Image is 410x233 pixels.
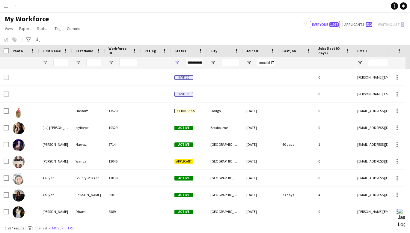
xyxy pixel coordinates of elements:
div: [DATE] [243,103,279,119]
span: Active [174,126,193,130]
div: 0 [315,86,354,102]
img: Aanchal Dhami [13,206,25,218]
img: - Hassam [13,106,25,118]
button: Remove filters [47,225,75,232]
div: (JJ) [PERSON_NAME] [39,119,72,136]
span: Last Name [76,49,93,53]
div: [PERSON_NAME] [39,153,72,169]
img: (JJ) jeyhan ciyiltepe [13,122,25,134]
div: 8901 [105,187,141,203]
span: Rating [144,49,156,53]
div: [DATE] [243,119,279,136]
input: Row Selection is disabled for this row (unchecked) [4,75,9,80]
img: Aaliyah Boudry-Ruzgar [13,173,25,185]
div: Boudry-Ruzgar [72,170,105,186]
div: 8389 [105,203,141,220]
div: 0 [315,69,354,85]
span: Invited [174,75,193,80]
div: Aaliyah [39,187,72,203]
span: Status [174,49,186,53]
span: View [5,26,13,31]
div: [DATE] [243,170,279,186]
div: Broxbourne [207,119,243,136]
div: 0 [315,170,354,186]
span: Email [357,49,367,53]
div: Wanga [72,153,105,169]
span: Workforce ID [108,46,130,55]
div: [GEOGRAPHIC_DATA] [207,187,243,203]
div: 0 [315,103,354,119]
a: Export [17,25,33,32]
span: Status [37,26,49,31]
div: 0 [315,203,354,220]
span: Comms [67,26,80,31]
img: Aalia Wanga [13,156,25,168]
div: 60 days [279,136,315,153]
span: Jobs (last 90 days) [318,46,343,55]
input: Joined Filter Input [257,59,275,66]
div: 13045 [105,153,141,169]
div: 4 [315,187,354,203]
span: Active [174,142,193,147]
button: Open Filter Menu [174,60,180,65]
a: Comms [64,25,83,32]
span: My Workforce [5,14,49,23]
div: 1 [315,136,354,153]
div: [DATE] [243,136,279,153]
span: Active [174,193,193,197]
div: 10329 [105,119,141,136]
div: 11520 [105,103,141,119]
span: First Name [43,49,61,53]
div: Nawaz [72,136,105,153]
button: Open Filter Menu [210,60,216,65]
div: - [39,103,72,119]
span: Applicant [174,159,193,164]
div: [PERSON_NAME] [39,203,72,220]
input: Row Selection is disabled for this row (unchecked) [4,91,9,97]
button: Everyone1,987 [310,21,340,28]
a: Tag [52,25,63,32]
div: [GEOGRAPHIC_DATA] [207,136,243,153]
div: [PERSON_NAME] [39,136,72,153]
div: 8714 [105,136,141,153]
div: 23 days [279,187,315,203]
div: Dhami [72,203,105,220]
input: Workforce ID Filter Input [119,59,137,66]
button: Open Filter Menu [76,60,81,65]
button: Open Filter Menu [43,60,48,65]
div: 0 [315,119,354,136]
button: Open Filter Menu [108,60,114,65]
button: Open Filter Menu [357,60,363,65]
div: [DATE] [243,187,279,203]
div: Aaliyah [39,170,72,186]
app-action-btn: Export XLSX [34,36,41,43]
app-action-btn: Advanced filters [25,36,32,43]
span: 1,987 [329,22,339,27]
button: Open Filter Menu [246,60,252,65]
span: Active [174,176,193,181]
span: Export [19,26,31,31]
span: Photo [13,49,23,53]
span: 532 [366,22,372,27]
div: [PERSON_NAME] [72,187,105,203]
span: City [210,49,217,53]
div: Hassam [72,103,105,119]
a: Status [34,25,51,32]
span: Invited [174,92,193,97]
span: Tag [55,26,61,31]
div: [GEOGRAPHIC_DATA] [207,153,243,169]
span: Active [174,210,193,214]
span: In progress [174,109,196,113]
input: City Filter Input [221,59,239,66]
div: [GEOGRAPHIC_DATA] [207,170,243,186]
span: 1 filter set [32,226,47,230]
div: ciyiltepe [72,119,105,136]
div: [DATE] [243,153,279,169]
span: Joined [246,49,258,53]
div: 11839 [105,170,141,186]
img: Aaliyah Braithwaite [13,190,25,202]
input: Last Name Filter Input [86,59,101,66]
div: Slough [207,103,243,119]
div: [GEOGRAPHIC_DATA] [207,203,243,220]
a: View [2,25,16,32]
